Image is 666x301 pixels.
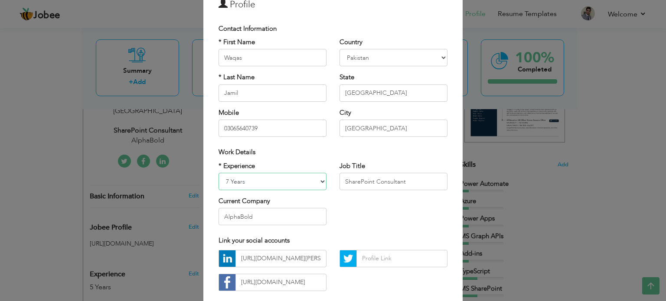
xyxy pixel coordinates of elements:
[219,38,255,47] label: * First Name
[219,162,255,171] label: * Experience
[219,108,239,117] label: Mobile
[235,274,326,291] input: Profile Link
[219,148,255,156] span: Work Details
[340,108,351,117] label: City
[356,250,447,267] input: Profile Link
[340,73,354,82] label: State
[219,197,270,206] label: Current Company
[219,24,277,33] span: Contact Information
[219,73,255,82] label: * Last Name
[235,250,326,267] input: Profile Link
[219,274,235,291] img: facebook
[219,236,290,245] span: Link your social accounts
[340,162,365,171] label: Job Title
[340,38,362,47] label: Country
[340,250,356,267] img: Twitter
[219,250,235,267] img: linkedin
